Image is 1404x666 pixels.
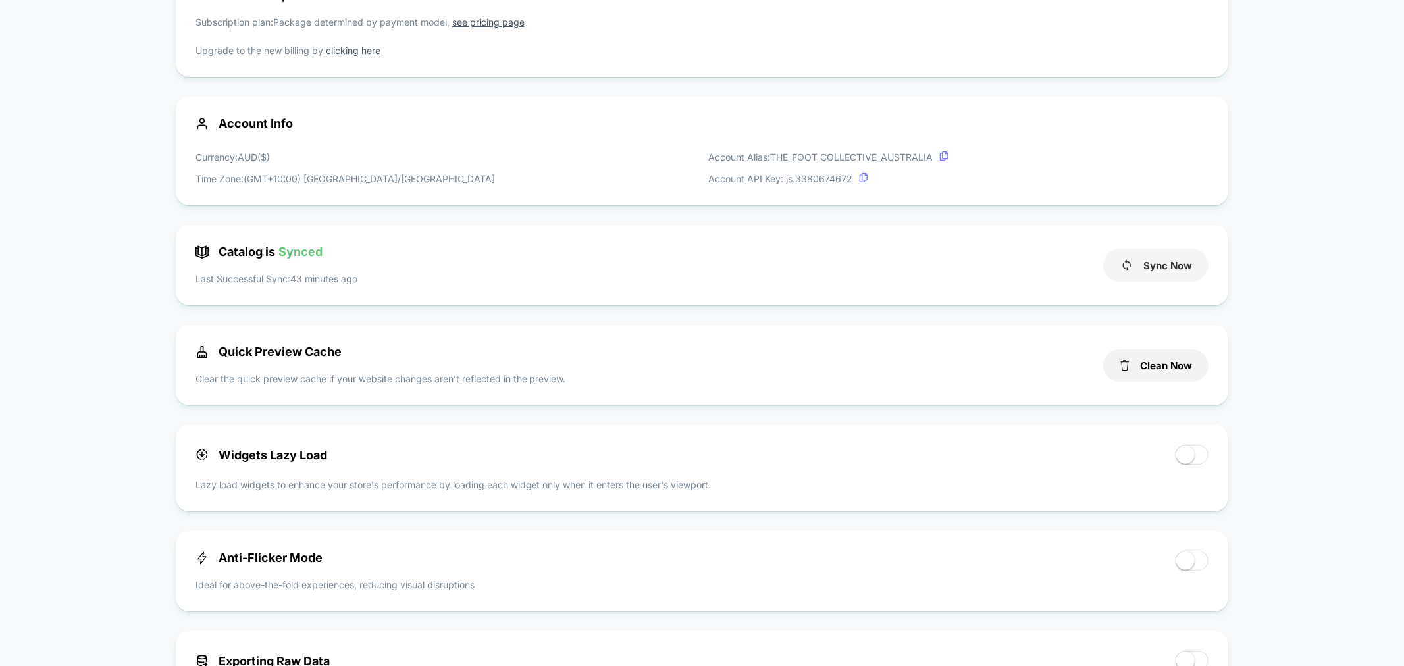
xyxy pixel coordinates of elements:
a: see pricing page [452,16,525,28]
p: Last Successful Sync: 43 minutes ago [195,272,357,286]
p: Account Alias: THE_FOOT_COLLECTIVE_AUSTRALIA [709,150,949,164]
span: Account Info [195,116,1209,130]
p: Ideal for above-the-fold experiences, reducing visual disruptions [195,578,475,592]
p: Upgrade to the new billing by [195,43,1209,57]
p: Currency: AUD ( $ ) [195,150,495,164]
span: Catalog is [195,245,323,259]
span: Anti-Flicker Mode [195,551,323,565]
span: Synced [278,245,323,259]
p: Clear the quick preview cache if your website changes aren’t reflected in the preview. [195,372,566,386]
span: Widgets Lazy Load [195,448,327,462]
button: Clean Now [1103,349,1209,382]
p: Subscription plan: Package determined by payment model, [195,15,1209,36]
p: Time Zone: (GMT+10:00) [GEOGRAPHIC_DATA]/[GEOGRAPHIC_DATA] [195,172,495,186]
p: Lazy load widgets to enhance your store's performance by loading each widget only when it enters ... [195,478,1209,492]
span: Quick Preview Cache [195,345,342,359]
button: Sync Now [1103,249,1209,282]
p: Account API Key: js. 3380674672 [709,172,949,186]
a: clicking here [326,45,380,56]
